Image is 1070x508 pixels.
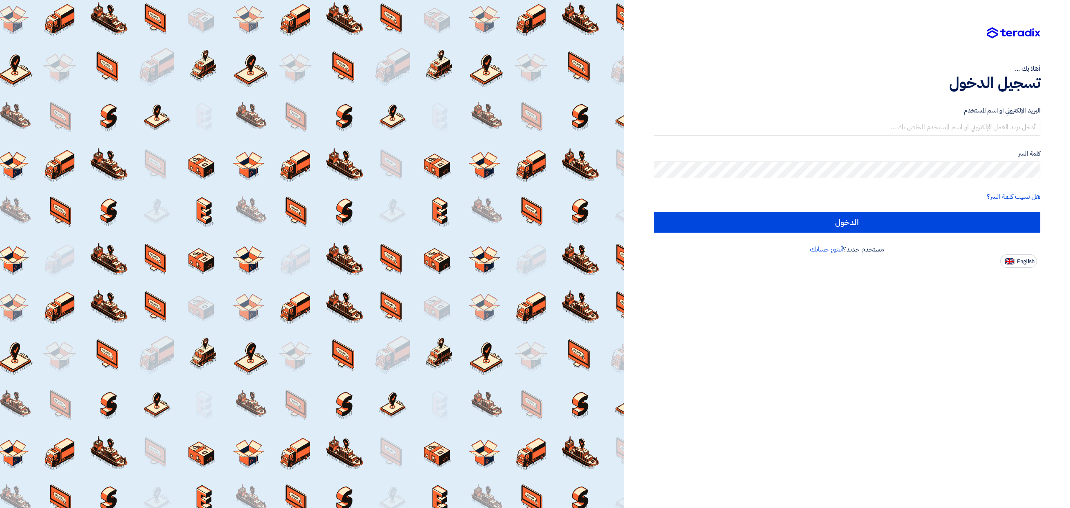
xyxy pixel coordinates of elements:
a: هل نسيت كلمة السر؟ [987,192,1040,202]
img: Teradix logo [987,27,1040,39]
div: أهلا بك ... [654,64,1040,74]
label: كلمة السر [654,149,1040,159]
label: البريد الإلكتروني او اسم المستخدم [654,106,1040,115]
button: English [1000,254,1037,268]
input: أدخل بريد العمل الإلكتروني او اسم المستخدم الخاص بك ... [654,119,1040,136]
span: English [1017,259,1034,264]
img: en-US.png [1005,258,1014,264]
a: أنشئ حسابك [810,244,843,254]
div: مستخدم جديد؟ [654,244,1040,254]
input: الدخول [654,212,1040,233]
h1: تسجيل الدخول [654,74,1040,92]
